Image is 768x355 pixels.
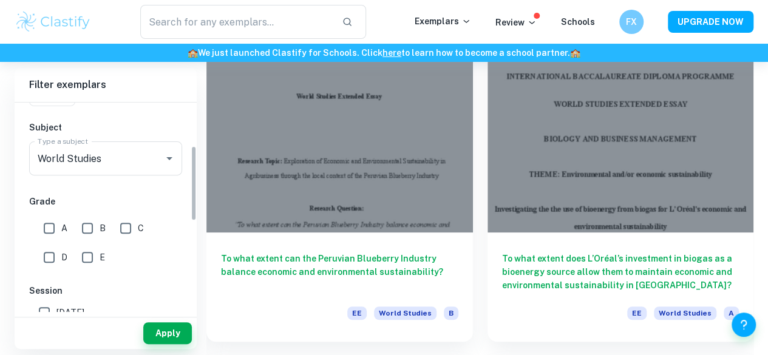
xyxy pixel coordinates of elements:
h6: Subject [29,121,182,134]
label: Type a subject [38,136,88,146]
span: E [100,251,105,264]
p: Review [495,16,537,29]
button: UPGRADE NOW [668,11,753,33]
a: here [382,48,401,58]
h6: To what extent does L’Oréal’s investment in biogas as a bioenergy source allow them to maintain e... [502,252,739,292]
h6: Filter exemplars [15,68,197,102]
span: EE [627,306,647,320]
h6: Grade [29,195,182,208]
input: Search for any exemplars... [140,5,332,39]
span: EE [347,306,367,320]
button: Apply [143,322,192,344]
span: [DATE] [56,306,84,319]
span: A [724,306,739,320]
span: D [61,251,67,264]
h6: FX [625,15,639,29]
button: FX [619,10,644,34]
button: Open [161,150,178,167]
h6: To what extent can the Peruvian Blueberry Industry balance economic and environmental sustainabil... [221,252,458,292]
span: World Studies [654,306,716,320]
span: 🏫 [570,48,580,58]
p: Exemplars [415,15,471,28]
h6: We just launched Clastify for Schools. Click to learn how to become a school partner. [2,46,766,59]
span: B [444,306,458,320]
a: To what extent can the Peruvian Blueberry Industry balance economic and environmental sustainabil... [206,33,473,342]
a: Schools [561,17,595,27]
a: To what extent does L’Oréal’s investment in biogas as a bioenergy source allow them to maintain e... [488,33,754,342]
span: World Studies [374,306,437,320]
span: 🏫 [188,48,198,58]
span: C [138,221,144,235]
h6: Session [29,284,182,297]
span: A [61,221,67,235]
button: Help and Feedback [732,313,756,337]
span: B [100,221,106,235]
img: Clastify logo [15,10,92,34]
